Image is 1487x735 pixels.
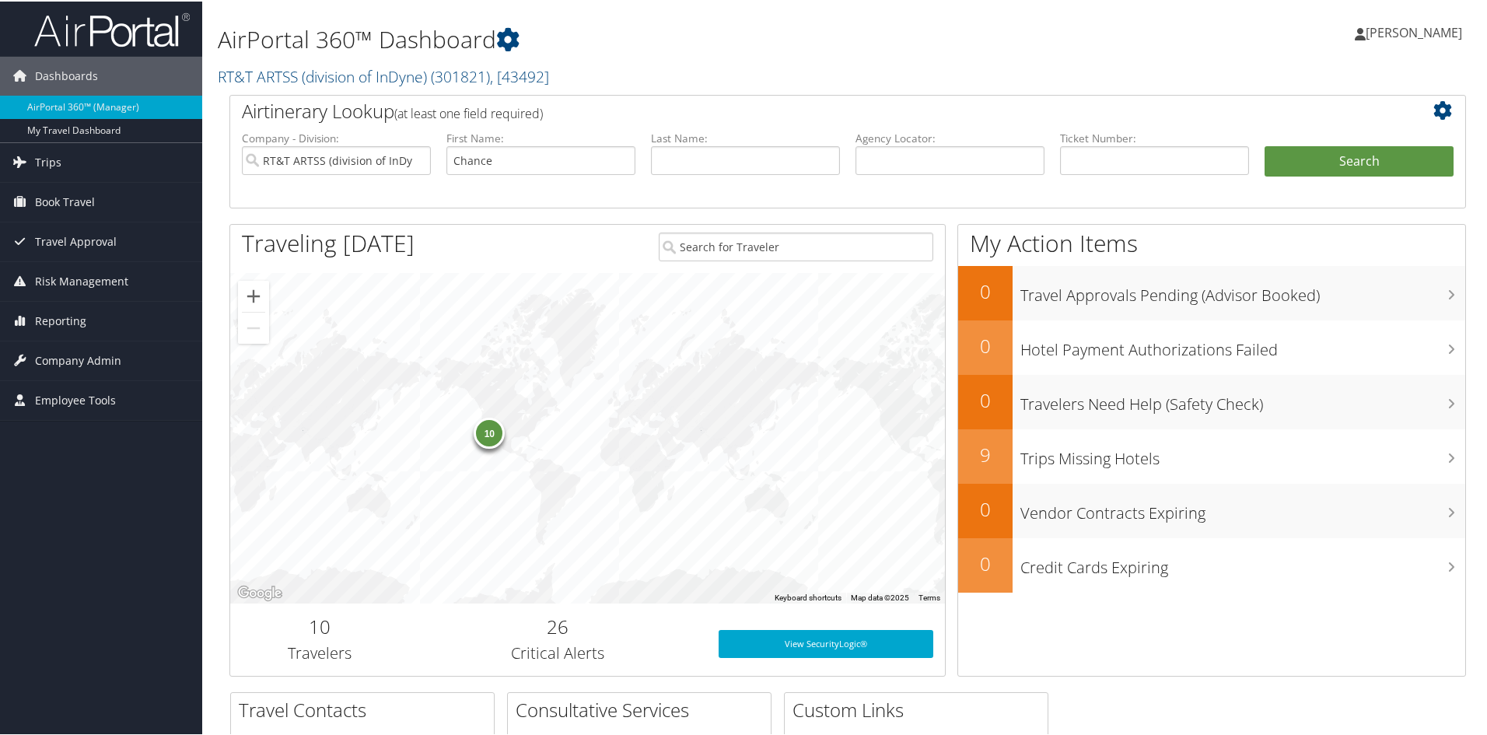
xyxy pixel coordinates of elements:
a: 9Trips Missing Hotels [958,428,1465,482]
button: Zoom out [238,311,269,342]
h2: 26 [421,612,695,639]
span: [PERSON_NAME] [1366,23,1462,40]
a: Terms (opens in new tab) [918,592,940,600]
h3: Travelers Need Help (Safety Check) [1020,384,1465,414]
button: Keyboard shortcuts [775,591,841,602]
button: Zoom in [238,279,269,310]
h2: 10 [242,612,397,639]
img: Google [234,582,285,602]
a: 0Credit Cards Expiring [958,537,1465,591]
span: Reporting [35,300,86,339]
h3: Critical Alerts [421,641,695,663]
h3: Hotel Payment Authorizations Failed [1020,330,1465,359]
button: Search [1265,145,1454,176]
h2: 0 [958,331,1013,358]
a: 0Vendor Contracts Expiring [958,482,1465,537]
h3: Credit Cards Expiring [1020,548,1465,577]
span: Trips [35,142,61,180]
h2: 0 [958,549,1013,576]
span: Risk Management [35,261,128,299]
h3: Vendor Contracts Expiring [1020,493,1465,523]
span: ( 301821 ) [431,65,490,86]
label: Agency Locator: [855,129,1044,145]
a: 0Hotel Payment Authorizations Failed [958,319,1465,373]
h2: Consultative Services [516,695,771,722]
div: 10 [474,415,505,446]
span: Map data ©2025 [851,592,909,600]
h2: 0 [958,277,1013,303]
h2: 0 [958,495,1013,521]
h1: My Action Items [958,226,1465,258]
h2: 9 [958,440,1013,467]
label: Company - Division: [242,129,431,145]
label: Ticket Number: [1060,129,1249,145]
h3: Trips Missing Hotels [1020,439,1465,468]
input: Search for Traveler [659,231,933,260]
h3: Travel Approvals Pending (Advisor Booked) [1020,275,1465,305]
a: 0Travelers Need Help (Safety Check) [958,373,1465,428]
a: Open this area in Google Maps (opens a new window) [234,582,285,602]
a: RT&T ARTSS (division of InDyne) [218,65,549,86]
h2: 0 [958,386,1013,412]
label: Last Name: [651,129,840,145]
span: , [ 43492 ] [490,65,549,86]
a: [PERSON_NAME] [1355,8,1478,54]
h1: AirPortal 360™ Dashboard [218,22,1058,54]
h3: Travelers [242,641,397,663]
a: 0Travel Approvals Pending (Advisor Booked) [958,264,1465,319]
h2: Airtinerary Lookup [242,96,1351,123]
span: Company Admin [35,340,121,379]
label: First Name: [446,129,635,145]
img: airportal-logo.png [34,10,190,47]
h2: Custom Links [792,695,1048,722]
span: Travel Approval [35,221,117,260]
span: Employee Tools [35,380,116,418]
a: View SecurityLogic® [719,628,933,656]
span: (at least one field required) [394,103,543,121]
span: Book Travel [35,181,95,220]
span: Dashboards [35,55,98,94]
h1: Traveling [DATE] [242,226,415,258]
h2: Travel Contacts [239,695,494,722]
